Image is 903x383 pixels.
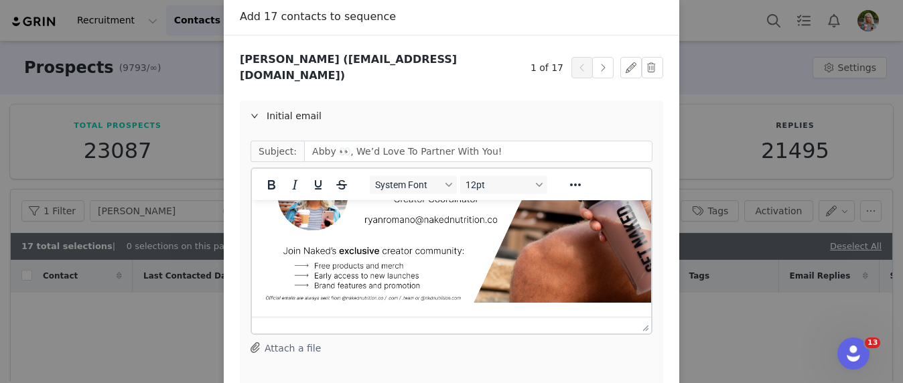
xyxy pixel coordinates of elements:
span: 12pt [466,179,531,190]
i: icon: right [251,112,259,120]
button: Underline [307,175,330,194]
iframe: Intercom live chat [837,337,870,370]
div: Add 17 contacts to sequence [240,9,663,24]
span: System Font [375,179,441,190]
span: Subject: [251,141,304,162]
button: Italic [283,175,306,194]
button: Bold [260,175,283,194]
button: Font sizes [460,175,547,194]
h3: [PERSON_NAME] ([EMAIL_ADDRESS][DOMAIN_NAME]) [240,52,531,84]
button: Attach a file [251,339,321,356]
input: Add a subject line [304,141,652,162]
button: Strikethrough [330,175,353,194]
div: 1 of 17 [531,57,614,78]
button: Reveal or hide additional toolbar items [564,175,587,194]
div: icon: rightInitial email [240,100,663,131]
iframe: Rich Text Area [252,200,651,317]
button: Fonts [370,175,457,194]
span: 13 [865,337,880,348]
div: Press the Up and Down arrow keys to resize the editor. [637,317,651,333]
